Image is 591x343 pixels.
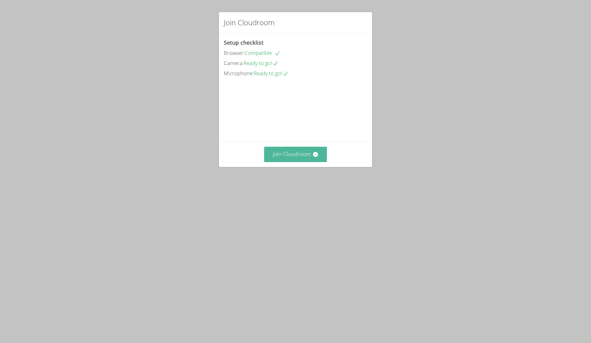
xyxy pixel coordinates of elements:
span: Browser: [224,49,245,56]
span: Camera: [224,59,243,67]
h2: Join Cloudroom [224,17,275,28]
span: Ready to go! [243,59,278,67]
span: Ready to go! [254,70,288,77]
span: Setup checklist [224,39,263,46]
span: Compatible [245,49,280,56]
span: Microphone: [224,70,254,77]
button: Join Cloudroom [264,147,327,162]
